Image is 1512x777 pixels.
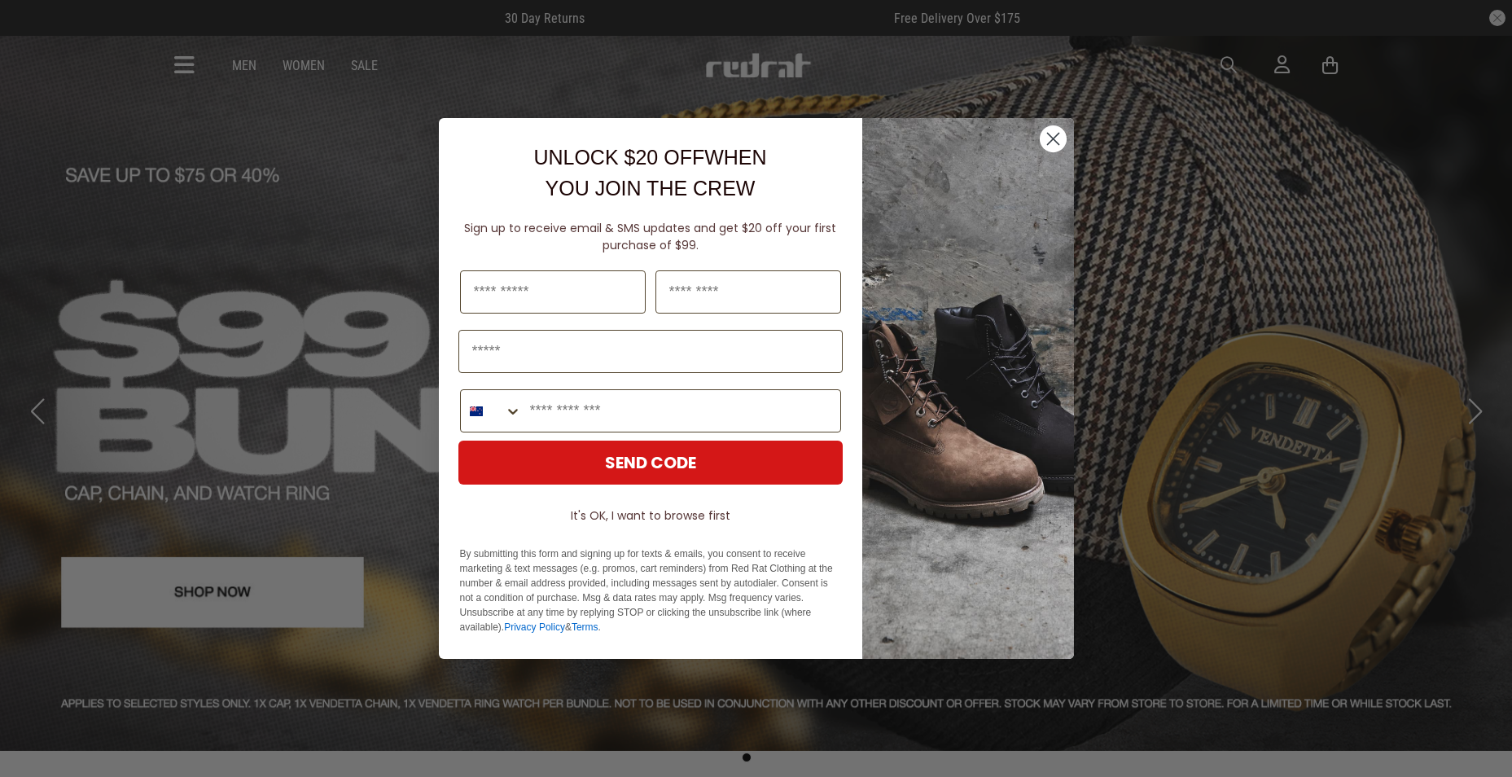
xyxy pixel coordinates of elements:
[546,177,756,200] span: YOU JOIN THE CREW
[533,146,704,169] span: UNLOCK $20 OFF
[458,330,843,373] input: Email
[464,220,836,253] span: Sign up to receive email & SMS updates and get $20 off your first purchase of $99.
[461,390,522,432] button: Search Countries
[460,547,841,634] p: By submitting this form and signing up for texts & emails, you consent to receive marketing & tex...
[862,118,1074,659] img: f7662613-148e-4c88-9575-6c6b5b55a647.jpeg
[458,501,843,530] button: It's OK, I want to browse first
[460,270,646,314] input: First Name
[504,621,565,633] a: Privacy Policy
[704,146,766,169] span: WHEN
[1039,125,1067,153] button: Close dialog
[470,405,483,418] img: New Zealand
[458,441,843,485] button: SEND CODE
[572,621,598,633] a: Terms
